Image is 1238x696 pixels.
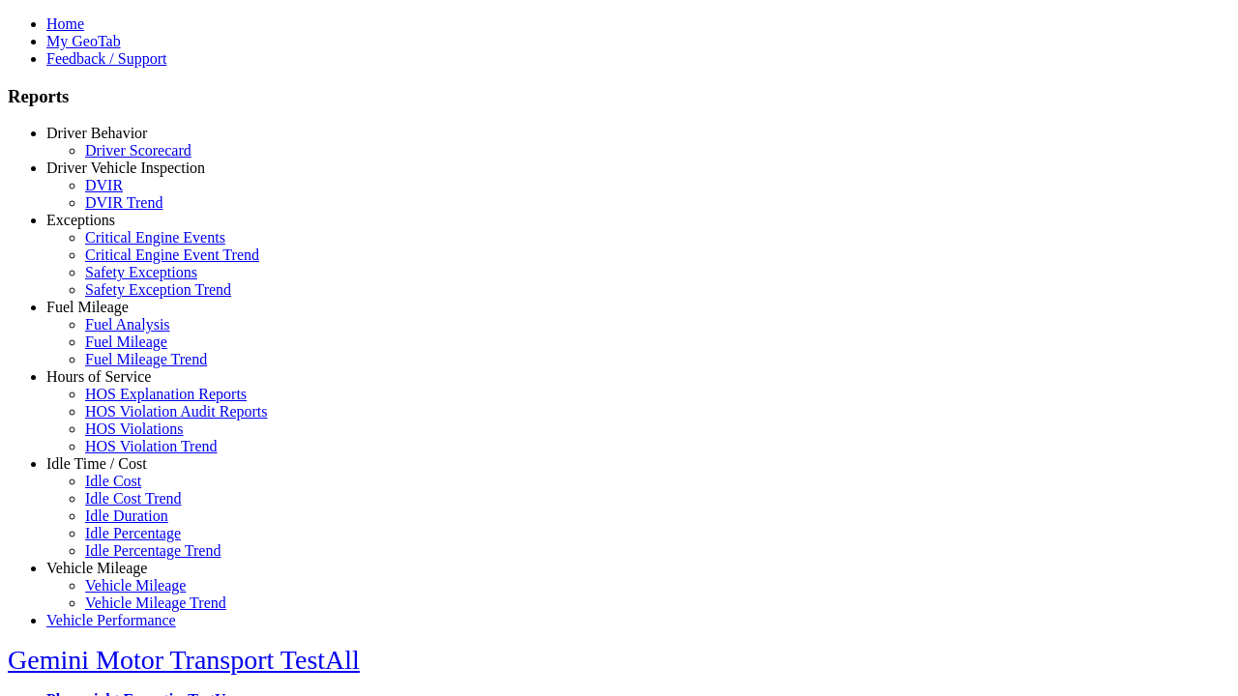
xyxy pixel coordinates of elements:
[85,507,168,524] a: Idle Duration
[85,525,181,541] a: Idle Percentage
[46,33,121,49] a: My GeoTab
[85,473,141,489] a: Idle Cost
[85,194,162,211] a: DVIR Trend
[46,125,147,141] a: Driver Behavior
[85,386,247,402] a: HOS Explanation Reports
[85,333,167,350] a: Fuel Mileage
[85,281,231,298] a: Safety Exception Trend
[46,299,129,315] a: Fuel Mileage
[85,264,197,280] a: Safety Exceptions
[85,351,207,367] a: Fuel Mileage Trend
[46,212,115,228] a: Exceptions
[46,560,147,576] a: Vehicle Mileage
[46,455,147,472] a: Idle Time / Cost
[46,15,84,32] a: Home
[85,403,268,420] a: HOS Violation Audit Reports
[85,246,259,263] a: Critical Engine Event Trend
[46,50,166,67] a: Feedback / Support
[46,159,205,176] a: Driver Vehicle Inspection
[85,229,225,246] a: Critical Engine Events
[8,86,1230,107] h3: Reports
[46,368,151,385] a: Hours of Service
[85,420,183,437] a: HOS Violations
[85,177,123,193] a: DVIR
[85,438,218,454] a: HOS Violation Trend
[85,542,221,559] a: Idle Percentage Trend
[85,594,226,611] a: Vehicle Mileage Trend
[85,577,186,594] a: Vehicle Mileage
[8,645,360,675] a: Gemini Motor Transport TestAll
[85,316,170,333] a: Fuel Analysis
[85,490,182,507] a: Idle Cost Trend
[85,142,192,159] a: Driver Scorecard
[46,612,176,628] a: Vehicle Performance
